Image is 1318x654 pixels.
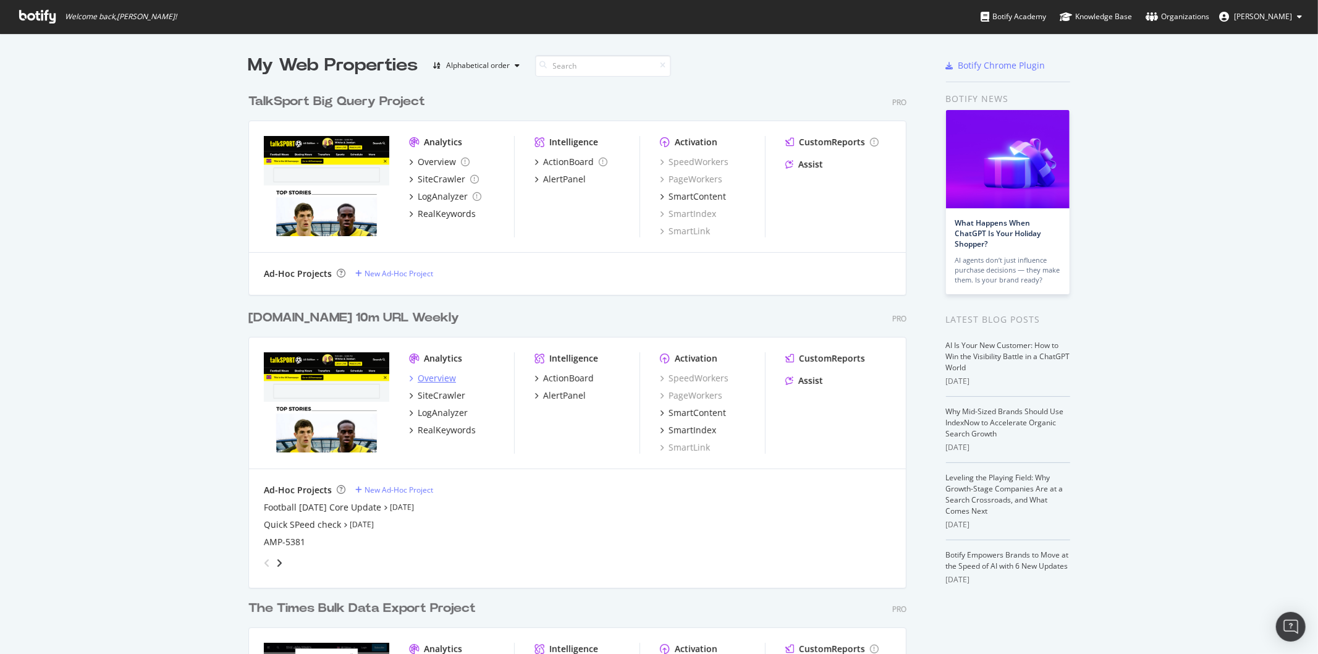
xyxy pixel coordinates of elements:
a: ActionBoard [534,156,607,168]
div: My Web Properties [248,53,418,78]
div: New Ad-Hoc Project [365,485,433,495]
div: Knowledge Base [1060,11,1132,23]
div: [DOMAIN_NAME] 10m URL Weekly [248,309,459,327]
div: Activation [675,136,717,148]
a: SmartContent [660,407,726,419]
a: Botify Empowers Brands to Move at the Speed of AI with 6 New Updates [946,550,1069,571]
a: CustomReports [785,352,865,365]
img: What Happens When ChatGPT Is Your Holiday Shopper? [946,110,1070,208]
div: RealKeywords [418,208,476,220]
a: TalkSport Big Query Project [248,93,430,111]
a: SpeedWorkers [660,156,729,168]
img: talksportsecondary.com [264,136,389,236]
div: Analytics [424,136,462,148]
a: AI Is Your New Customer: How to Win the Visibility Battle in a ChatGPT World [946,340,1070,373]
div: Pro [892,604,906,614]
div: Football [DATE] Core Update [264,501,381,514]
a: AMP-5381 [264,536,305,548]
a: AlertPanel [534,173,586,185]
div: AlertPanel [543,389,586,402]
div: angle-right [275,557,284,569]
div: LogAnalyzer [418,407,468,419]
div: Assist [798,375,823,387]
div: ActionBoard [543,372,594,384]
div: Intelligence [549,136,598,148]
div: AI agents don’t just influence purchase decisions — they make them. Is your brand ready? [955,255,1060,285]
div: Overview [418,156,456,168]
div: Activation [675,352,717,365]
a: Quick SPeed check [264,519,341,531]
div: [DATE] [946,376,1070,387]
a: SmartLink [660,225,710,237]
div: Botify Chrome Plugin [958,59,1046,72]
a: The Times Bulk Data Export Project [248,600,481,618]
a: SmartLink [660,441,710,454]
div: SiteCrawler [418,173,465,185]
div: RealKeywords [418,424,476,436]
a: [DATE] [350,519,374,530]
div: New Ad-Hoc Project [365,268,433,279]
a: Overview [409,156,470,168]
div: Botify Academy [981,11,1046,23]
a: SmartIndex [660,424,716,436]
span: Welcome back, [PERSON_NAME] ! [65,12,177,22]
div: CustomReports [799,136,865,148]
div: Alphabetical order [447,62,510,69]
a: Why Mid-Sized Brands Should Use IndexNow to Accelerate Organic Search Growth [946,406,1064,439]
a: PageWorkers [660,389,722,402]
a: LogAnalyzer [409,407,468,419]
div: SmartContent [669,190,726,203]
div: Overview [418,372,456,384]
div: Organizations [1146,11,1209,23]
a: SmartIndex [660,208,716,220]
a: SmartContent [660,190,726,203]
a: ActionBoard [534,372,594,384]
div: angle-left [259,553,275,573]
a: RealKeywords [409,208,476,220]
div: Ad-Hoc Projects [264,484,332,496]
div: [DATE] [946,519,1070,530]
button: Alphabetical order [428,56,525,75]
a: What Happens When ChatGPT Is Your Holiday Shopper? [955,218,1041,249]
button: [PERSON_NAME] [1209,7,1312,27]
div: Pro [892,313,906,324]
div: ActionBoard [543,156,594,168]
input: Search [535,55,671,77]
a: PageWorkers [660,173,722,185]
div: SiteCrawler [418,389,465,402]
a: RealKeywords [409,424,476,436]
div: [DATE] [946,574,1070,585]
a: SiteCrawler [409,173,479,185]
a: New Ad-Hoc Project [355,268,433,279]
div: Latest Blog Posts [946,313,1070,326]
a: SpeedWorkers [660,372,729,384]
a: New Ad-Hoc Project [355,485,433,495]
div: AlertPanel [543,173,586,185]
a: [DOMAIN_NAME] 10m URL Weekly [248,309,464,327]
div: SmartIndex [669,424,716,436]
div: LogAnalyzer [418,190,468,203]
img: talksport.com [264,352,389,452]
a: CustomReports [785,136,879,148]
a: LogAnalyzer [409,190,481,203]
div: Pro [892,97,906,108]
div: TalkSport Big Query Project [248,93,425,111]
div: Open Intercom Messenger [1276,612,1306,642]
div: Assist [798,158,823,171]
div: Intelligence [549,352,598,365]
a: SiteCrawler [409,389,465,402]
span: Ioanna Bili [1234,11,1292,22]
a: Botify Chrome Plugin [946,59,1046,72]
div: Analytics [424,352,462,365]
div: CustomReports [799,352,865,365]
div: Ad-Hoc Projects [264,268,332,280]
div: [DATE] [946,442,1070,453]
